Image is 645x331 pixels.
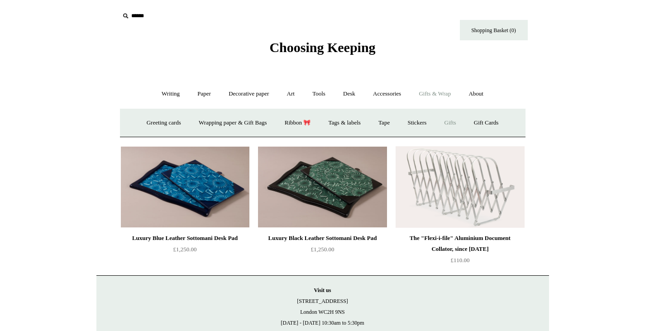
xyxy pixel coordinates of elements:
[220,82,277,106] a: Decorative paper
[121,146,249,228] img: Luxury Blue Leather Sottomani Desk Pad
[304,82,334,106] a: Tools
[258,233,387,270] a: Luxury Black Leather Sottomani Desk Pad £1,250.00
[466,111,507,135] a: Gift Cards
[123,233,247,244] div: Luxury Blue Leather Sottomani Desk Pad
[411,82,459,106] a: Gifts & Wrap
[396,146,524,228] img: The "Flexi-i-file" Aluminium Document Collator, since 1941
[153,82,188,106] a: Writing
[451,257,470,264] span: £110.00
[258,146,387,228] a: Luxury Black Leather Sottomani Desk Pad Luxury Black Leather Sottomani Desk Pad
[279,82,303,106] a: Art
[139,111,189,135] a: Greeting cards
[396,233,524,270] a: The "Flexi-i-file" Aluminium Document Collator, since [DATE] £110.00
[121,146,249,228] a: Luxury Blue Leather Sottomani Desk Pad Luxury Blue Leather Sottomani Desk Pad
[173,246,197,253] span: £1,250.00
[189,82,219,106] a: Paper
[320,111,369,135] a: Tags & labels
[314,287,331,293] strong: Visit us
[269,47,375,53] a: Choosing Keeping
[258,146,387,228] img: Luxury Black Leather Sottomani Desk Pad
[396,146,524,228] a: The "Flexi-i-file" Aluminium Document Collator, since 1941 The "Flexi-i-file" Aluminium Document ...
[191,111,275,135] a: Wrapping paper & Gift Bags
[335,82,363,106] a: Desk
[269,40,375,55] span: Choosing Keeping
[399,111,435,135] a: Stickers
[436,111,464,135] a: Gifts
[277,111,319,135] a: Ribbon 🎀
[311,246,334,253] span: £1,250.00
[370,111,398,135] a: Tape
[121,233,249,270] a: Luxury Blue Leather Sottomani Desk Pad £1,250.00
[460,20,528,40] a: Shopping Basket (0)
[365,82,409,106] a: Accessories
[260,233,384,244] div: Luxury Black Leather Sottomani Desk Pad
[398,233,522,254] div: The "Flexi-i-file" Aluminium Document Collator, since [DATE]
[460,82,492,106] a: About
